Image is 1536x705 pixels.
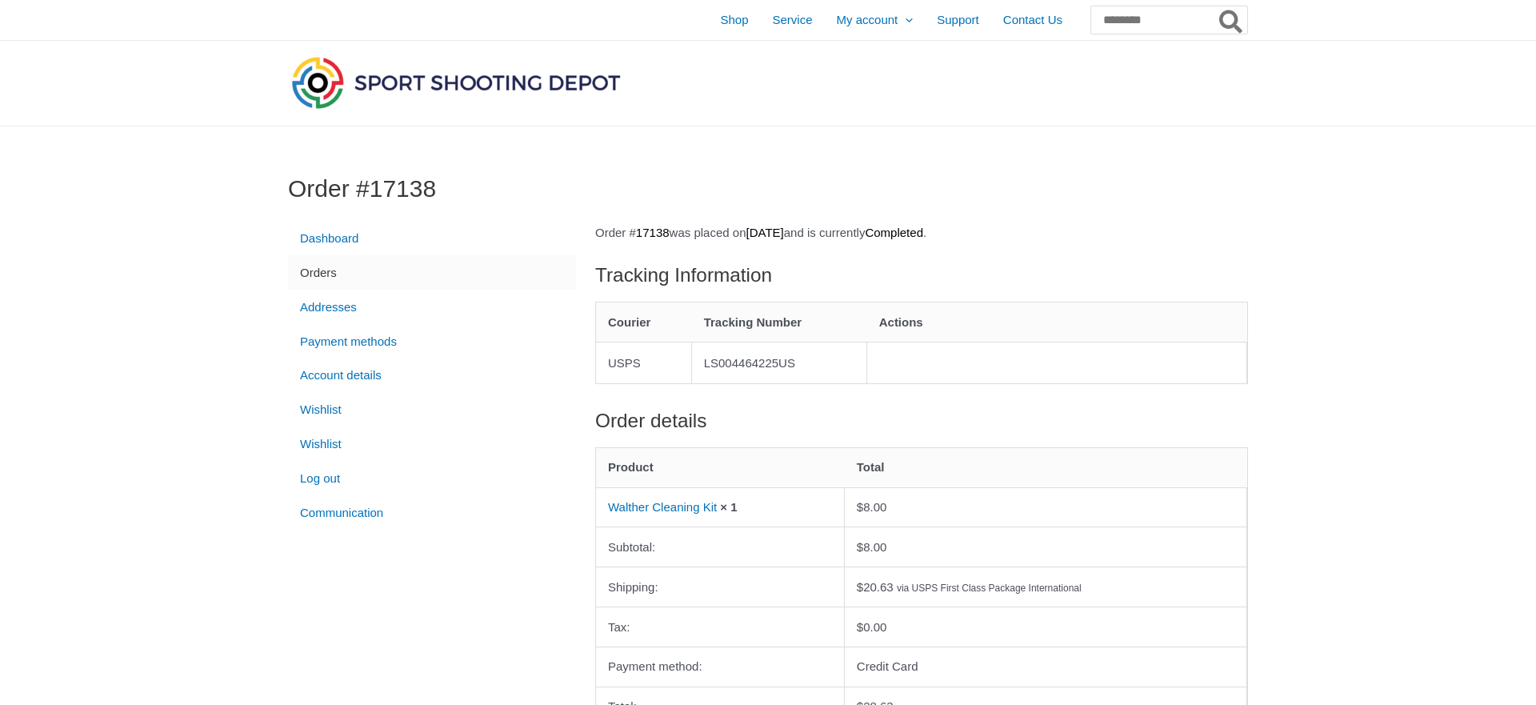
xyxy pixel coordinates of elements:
a: Walther Cleaning Kit [608,500,717,514]
h2: Tracking Information [595,262,1248,288]
strong: × 1 [720,500,737,514]
th: Shipping: [596,567,845,607]
h1: Order #17138 [288,174,1248,203]
td: USPS [596,342,692,383]
td: LS004464225US [692,342,867,383]
p: Order # was placed on and is currently . [595,222,1248,244]
a: Wishlist [288,393,576,427]
span: Tracking Number [704,315,802,329]
bdi: 8.00 [857,500,887,514]
span: $ [857,620,863,634]
a: Communication [288,495,576,530]
a: Payment methods [288,324,576,359]
th: Tax: [596,607,845,647]
th: Total [845,448,1247,487]
span: $ [857,540,863,554]
th: Subtotal: [596,527,845,567]
button: Search [1216,6,1247,34]
span: $ [857,580,863,594]
th: Actions [867,302,1247,342]
span: 20.63 [857,580,894,594]
small: via USPS First Class Package International [897,583,1082,594]
a: Addresses [288,290,576,324]
a: Orders [288,255,576,290]
img: Sport Shooting Depot [288,53,624,112]
nav: Account pages [288,222,576,531]
span: 0.00 [857,620,887,634]
a: Account details [288,359,576,393]
a: Dashboard [288,222,576,256]
mark: Completed [865,226,923,239]
span: Courier [608,315,650,329]
a: Wishlist [288,427,576,462]
th: Payment method: [596,647,845,687]
span: $ [857,500,863,514]
a: Log out [288,461,576,495]
td: Credit Card [845,647,1247,687]
mark: 17138 [636,226,670,239]
h2: Order details [595,408,1248,434]
mark: [DATE] [746,226,783,239]
th: Product [596,448,845,487]
span: 8.00 [857,540,887,554]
